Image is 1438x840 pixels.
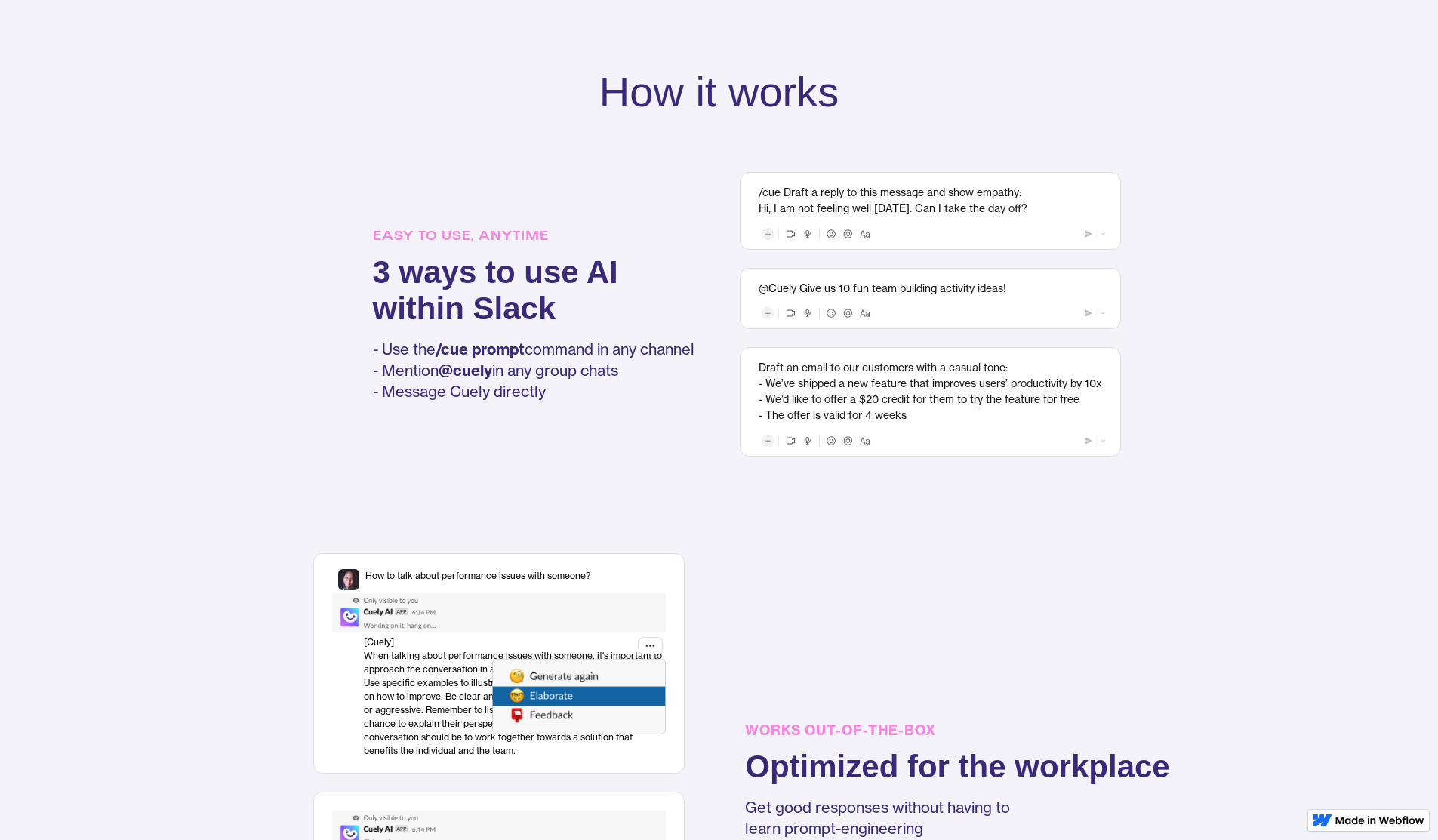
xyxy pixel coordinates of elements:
[759,360,1102,423] div: Draft an email to our customers with a casual tone: - We’ve shipped a new feature that improves u...
[364,635,666,758] div: [Cuely] When talking about performance issues with someone, it's important to approach the conver...
[745,749,1169,785] h3: Optimized for the workplace
[439,361,492,380] strong: @cuely
[373,254,694,327] h3: 3 ways to use AI within Slack
[373,226,694,247] h5: EASY TO USE, ANYTIME
[745,720,1169,741] h5: WORKS OUT-OF-THE-BOX
[759,281,1102,297] div: @Cuely Give us 10 fun team building activity ideas!
[599,68,839,116] h2: How it works
[436,340,525,358] strong: /cue prompt
[759,185,1102,217] div: /cue Draft a reply to this message and show empathy: Hi, I am not feeling well [DATE]. Can I take...
[373,339,694,402] p: - Use the command in any channel - Mention in any group chats - Message Cuely directly
[1335,816,1424,825] img: Made in Webflow
[365,569,591,583] div: How to talk about performance issues with someone?
[745,797,1169,839] p: Get good responses without having to learn prompt-engineering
